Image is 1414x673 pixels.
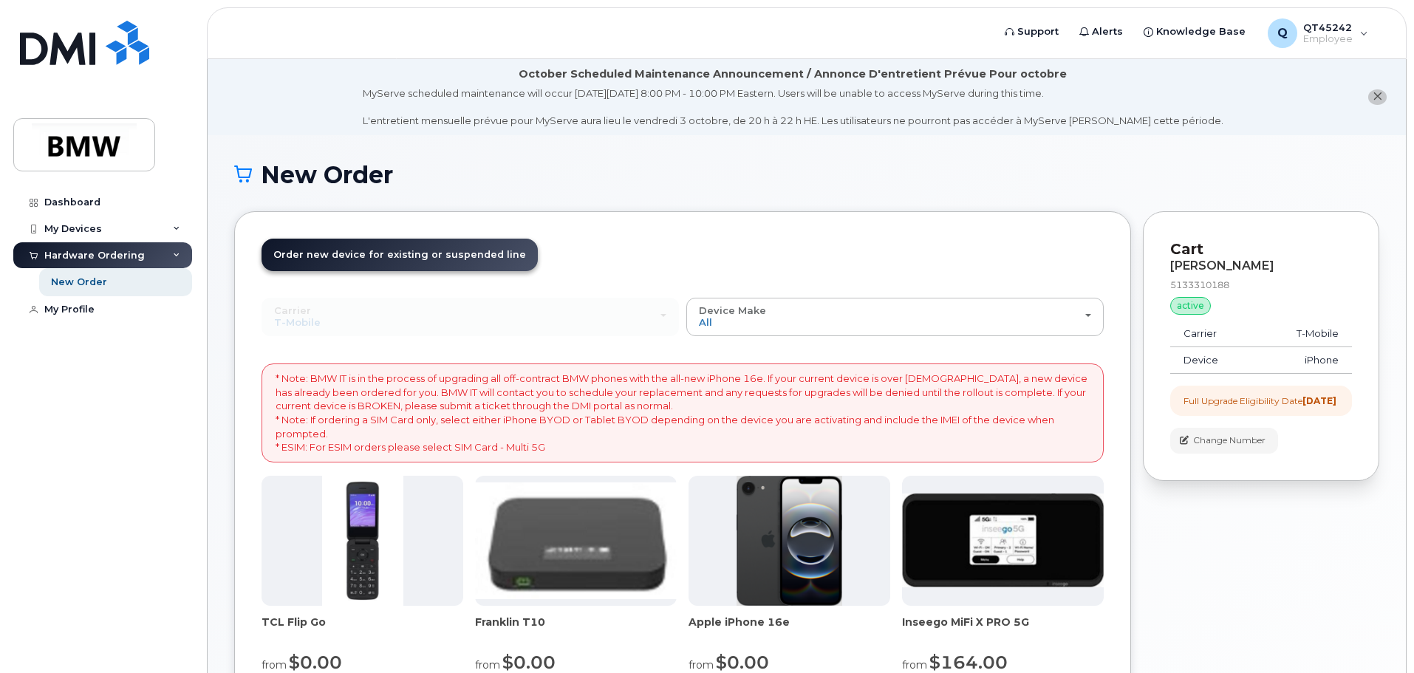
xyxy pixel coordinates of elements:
button: Change Number [1170,428,1278,454]
td: iPhone [1256,347,1352,374]
img: TCL_FLIP_MODE.jpg [322,476,403,606]
td: T-Mobile [1256,321,1352,347]
img: t10.jpg [475,482,677,599]
div: October Scheduled Maintenance Announcement / Annonce D'entretient Prévue Pour octobre [519,66,1067,82]
button: close notification [1368,89,1387,105]
div: MyServe scheduled maintenance will occur [DATE][DATE] 8:00 PM - 10:00 PM Eastern. Users will be u... [363,86,1223,128]
small: from [902,658,927,672]
span: Device Make [699,304,766,316]
small: from [475,658,500,672]
span: $0.00 [502,652,556,673]
div: Inseego MiFi X PRO 5G [902,615,1104,644]
strong: [DATE] [1302,395,1336,406]
span: $164.00 [929,652,1008,673]
div: Full Upgrade Eligibility Date [1184,394,1336,407]
small: from [689,658,714,672]
span: Change Number [1193,434,1266,447]
iframe: Messenger Launcher [1350,609,1403,662]
td: Device [1170,347,1256,374]
p: * Note: BMW IT is in the process of upgrading all off-contract BMW phones with the all-new iPhone... [276,372,1090,454]
p: Cart [1170,239,1352,260]
img: iphone16e.png [737,476,843,606]
span: $0.00 [716,652,769,673]
td: Carrier [1170,321,1256,347]
span: All [699,316,712,328]
div: active [1170,297,1211,315]
span: Order new device for existing or suspended line [273,249,526,260]
h1: New Order [234,162,1379,188]
div: [PERSON_NAME] [1170,259,1352,273]
img: cut_small_inseego_5G.jpg [902,493,1104,588]
button: Device Make All [686,298,1104,336]
div: TCL Flip Go [262,615,463,644]
div: 5133310188 [1170,279,1352,291]
small: from [262,658,287,672]
span: $0.00 [289,652,342,673]
div: Franklin T10 [475,615,677,644]
div: Apple iPhone 16e [689,615,890,644]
